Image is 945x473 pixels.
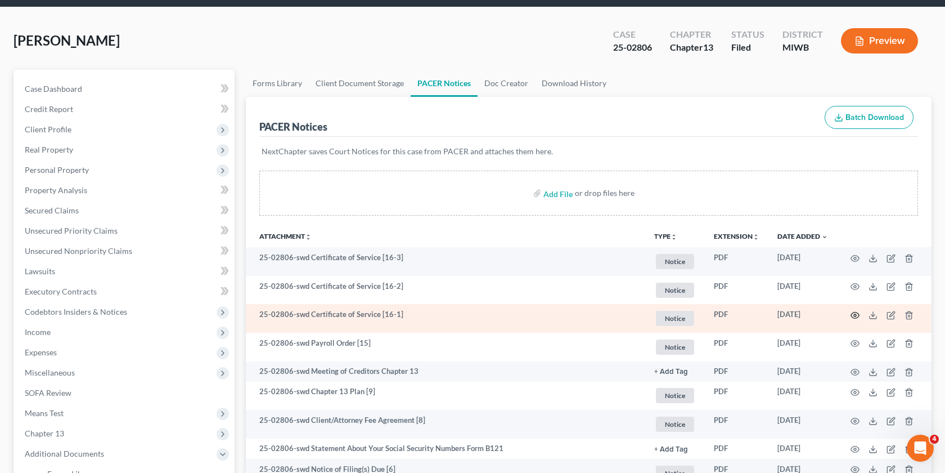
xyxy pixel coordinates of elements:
span: Case Dashboard [25,84,82,93]
a: Property Analysis [16,180,235,200]
a: Client Document Storage [309,70,411,97]
a: Secured Claims [16,200,235,221]
td: [DATE] [768,333,837,362]
i: unfold_more [305,234,312,240]
span: Batch Download [845,113,904,122]
span: Executory Contracts [25,287,97,296]
button: Batch Download [825,106,913,130]
a: Notice [654,281,696,300]
a: + Add Tag [654,366,696,377]
a: Notice [654,338,696,356]
span: Codebtors Insiders & Notices [25,307,127,316]
span: 13 [703,42,713,52]
a: SOFA Review [16,383,235,403]
a: Notice [654,252,696,271]
td: [DATE] [768,247,837,276]
span: Personal Property [25,165,89,175]
a: Unsecured Nonpriority Claims [16,241,235,261]
span: Notice [656,340,694,355]
div: Filed [731,41,764,54]
span: Miscellaneous [25,368,75,377]
span: Additional Documents [25,449,104,458]
span: Unsecured Priority Claims [25,226,118,235]
a: Notice [654,415,696,434]
a: Unsecured Priority Claims [16,221,235,241]
td: 25-02806-swd Certificate of Service [16-3] [246,247,645,276]
td: PDF [705,247,768,276]
td: PDF [705,276,768,305]
button: + Add Tag [654,446,688,453]
div: Case [613,28,652,41]
span: Notice [656,254,694,269]
span: Chapter 13 [25,429,64,438]
button: Preview [841,28,918,53]
span: Lawsuits [25,266,55,276]
a: Doc Creator [478,70,535,97]
span: Means Test [25,408,64,418]
td: 25-02806-swd Chapter 13 Plan [9] [246,382,645,410]
td: 25-02806-swd Client/Attorney Fee Agreement [8] [246,410,645,439]
a: PACER Notices [411,70,478,97]
div: Chapter [670,28,713,41]
td: PDF [705,439,768,459]
i: unfold_more [670,234,677,240]
td: 25-02806-swd Statement About Your Social Security Numbers Form B121 [246,439,645,459]
span: Notice [656,417,694,432]
span: Notice [656,283,694,298]
a: Executory Contracts [16,282,235,302]
span: Notice [656,388,694,403]
span: Secured Claims [25,206,79,215]
button: + Add Tag [654,368,688,376]
a: Date Added expand_more [777,232,828,240]
span: Notice [656,311,694,326]
td: [DATE] [768,276,837,305]
td: [DATE] [768,382,837,410]
button: TYPEunfold_more [654,233,677,240]
span: [PERSON_NAME] [13,32,120,48]
a: Extensionunfold_more [714,232,759,240]
a: Lawsuits [16,261,235,282]
td: [DATE] [768,304,837,333]
span: Expenses [25,347,57,357]
p: NextChapter saves Court Notices for this case from PACER and attaches them here. [262,146,916,157]
div: or drop files here [575,188,634,199]
td: PDF [705,362,768,382]
span: Income [25,327,51,337]
td: [DATE] [768,439,837,459]
a: Attachmentunfold_more [259,232,312,240]
div: PACER Notices [259,120,327,133]
td: 25-02806-swd Payroll Order [15] [246,333,645,362]
a: Download History [535,70,613,97]
a: Forms Library [246,70,309,97]
td: 25-02806-swd Certificate of Service [16-2] [246,276,645,305]
span: Client Profile [25,124,71,134]
a: Credit Report [16,99,235,119]
span: Real Property [25,145,73,154]
td: [DATE] [768,362,837,382]
td: 25-02806-swd Certificate of Service [16-1] [246,304,645,333]
td: PDF [705,410,768,439]
i: unfold_more [753,234,759,240]
span: SOFA Review [25,388,71,398]
td: PDF [705,304,768,333]
div: 25-02806 [613,41,652,54]
td: PDF [705,382,768,410]
i: expand_more [821,234,828,240]
a: Notice [654,309,696,328]
span: Unsecured Nonpriority Claims [25,246,132,256]
a: Case Dashboard [16,79,235,99]
div: Status [731,28,764,41]
div: MIWB [782,41,823,54]
span: Credit Report [25,104,73,114]
td: PDF [705,333,768,362]
td: 25-02806-swd Meeting of Creditors Chapter 13 [246,362,645,382]
td: [DATE] [768,410,837,439]
a: Notice [654,386,696,405]
a: + Add Tag [654,443,696,454]
span: 4 [930,435,939,444]
div: Chapter [670,41,713,54]
span: Property Analysis [25,185,87,195]
div: District [782,28,823,41]
iframe: Intercom live chat [907,435,934,462]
